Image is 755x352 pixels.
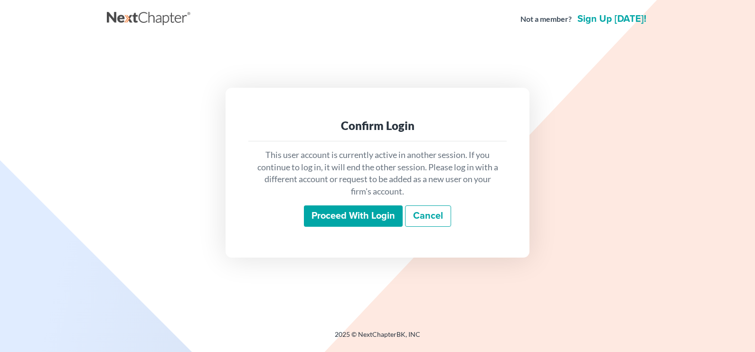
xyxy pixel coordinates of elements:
a: Cancel [405,205,451,227]
p: This user account is currently active in another session. If you continue to log in, it will end ... [256,149,499,198]
input: Proceed with login [304,205,403,227]
a: Sign up [DATE]! [576,14,648,24]
div: 2025 © NextChapterBK, INC [107,330,648,347]
strong: Not a member? [520,14,572,25]
div: Confirm Login [256,118,499,133]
